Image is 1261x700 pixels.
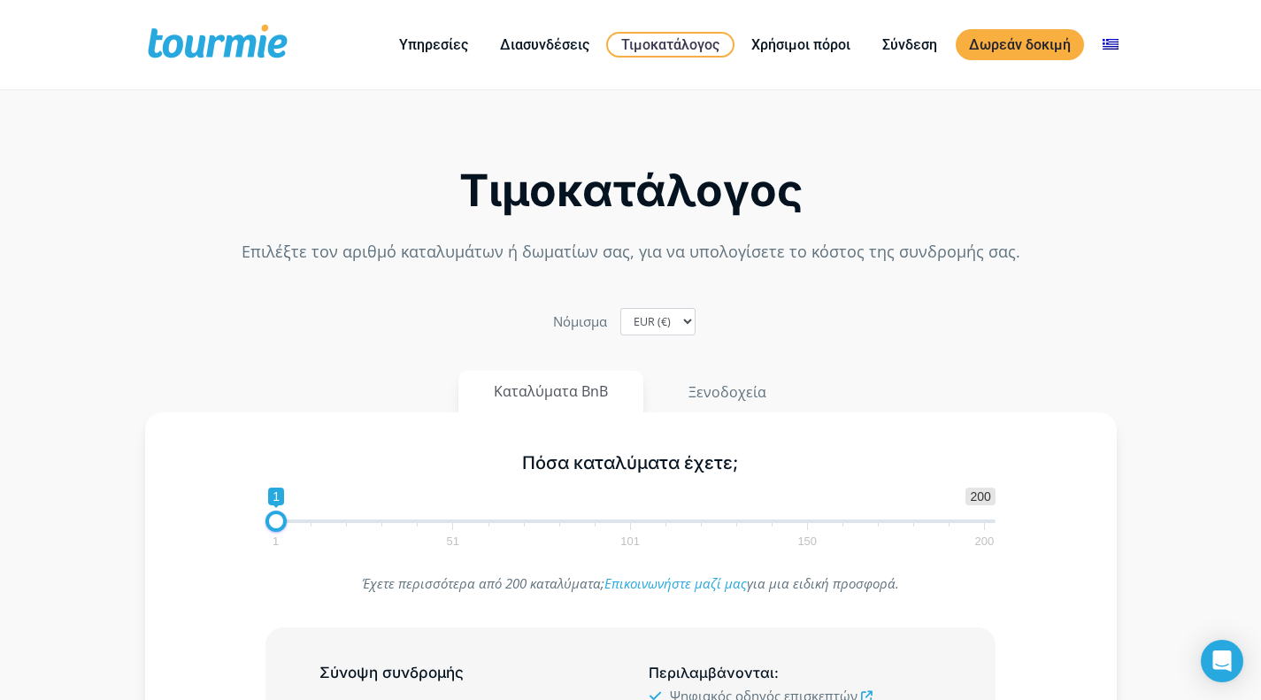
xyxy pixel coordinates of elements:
h5: Σύνοψη συνδρομής [319,662,611,684]
div: Open Intercom Messenger [1201,640,1243,682]
a: Επικοινωνήστε μαζί μας [604,574,747,592]
span: 200 [965,488,995,505]
button: Καταλύματα BnB [458,371,643,412]
a: Χρήσιμοι πόροι [738,34,864,56]
span: 200 [973,537,997,545]
button: Ξενοδοχεία [652,371,803,413]
span: 1 [270,537,281,545]
a: Δωρεάν δοκιμή [956,29,1084,60]
span: 51 [444,537,462,545]
span: 150 [795,537,819,545]
a: Αλλαγή σε [1089,34,1132,56]
span: 1 [268,488,284,505]
a: Σύνδεση [869,34,950,56]
h5: Πόσα καταλύματα έχετε; [265,452,996,474]
p: Επιλέξτε τον αριθμό καταλυμάτων ή δωματίων σας, για να υπολογίσετε το κόστος της συνδρομής σας. [145,240,1117,264]
label: Nόμισμα [553,310,607,334]
h2: Τιμοκατάλογος [145,170,1117,212]
span: 101 [618,537,642,545]
p: Έχετε περισσότερα από 200 καταλύματα; για μια ειδική προσφορά. [265,572,996,596]
a: Τιμοκατάλογος [606,32,734,58]
h5: : [649,662,941,684]
a: Διασυνδέσεις [487,34,603,56]
a: Υπηρεσίες [386,34,481,56]
span: Περιλαμβάνονται [649,664,774,681]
